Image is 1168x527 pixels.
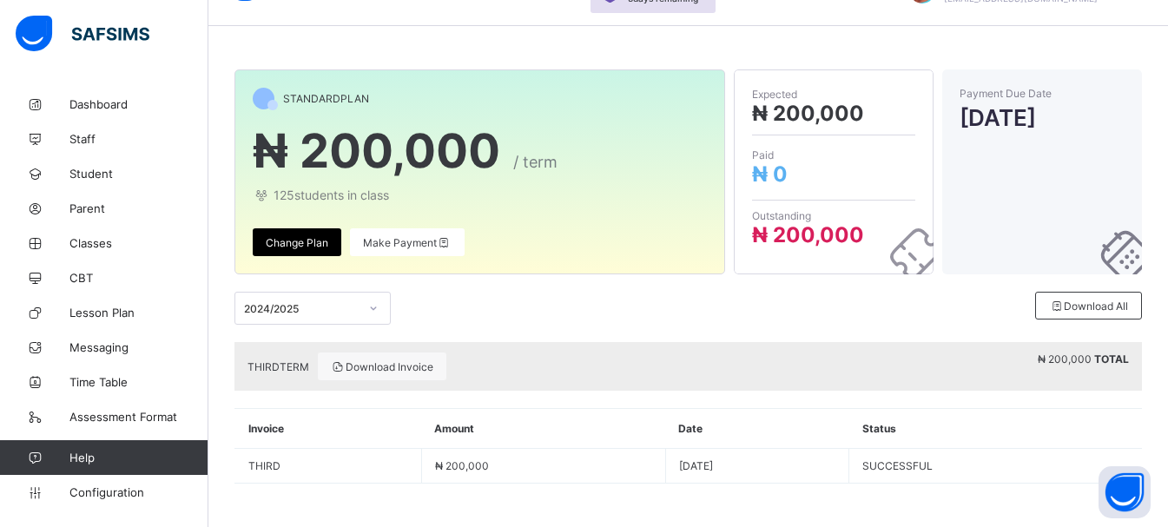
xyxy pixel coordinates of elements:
span: Dashboard [69,97,208,111]
span: Configuration [69,485,208,499]
span: ₦ 200,000 [253,122,500,179]
span: Messaging [69,340,208,354]
th: Amount [421,409,665,449]
th: Invoice [235,409,422,449]
span: ₦ 0 [752,161,788,187]
th: Status [849,409,1142,449]
div: 2024/2025 [244,302,359,315]
span: Lesson Plan [69,306,208,319]
span: Download All [1049,300,1128,313]
span: Expected [752,88,915,101]
span: Make Payment [363,236,452,249]
span: ₦ 200,000 [1038,352,1092,366]
td: [DATE] [665,449,849,484]
span: Parent [69,201,208,215]
span: ₦ 200,000 [435,459,489,472]
span: Change Plan [266,236,328,249]
span: CBT [69,271,208,285]
td: THIRD [235,449,421,483]
span: Outstanding [752,209,915,222]
td: SUCCESSFUL [849,449,1142,484]
span: Paid [752,148,915,161]
span: THIRD TERM [247,360,309,373]
span: Payment Due Date [960,87,1125,100]
span: Help [69,451,208,464]
th: Date [665,409,849,449]
span: ₦ 200,000 [752,222,864,247]
span: 125 students in class [253,188,707,202]
b: TOTAL [1094,352,1129,366]
button: Open asap [1099,466,1151,518]
span: STANDARD PLAN [283,92,369,105]
span: Student [69,167,208,181]
span: Time Table [69,375,208,389]
span: [DATE] [960,104,1125,131]
img: safsims [16,16,149,52]
span: / term [513,153,558,171]
span: Staff [69,132,208,146]
span: Classes [69,236,208,250]
span: Assessment Format [69,410,208,424]
span: Download Invoice [331,360,433,373]
span: ₦ 200,000 [752,101,864,126]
